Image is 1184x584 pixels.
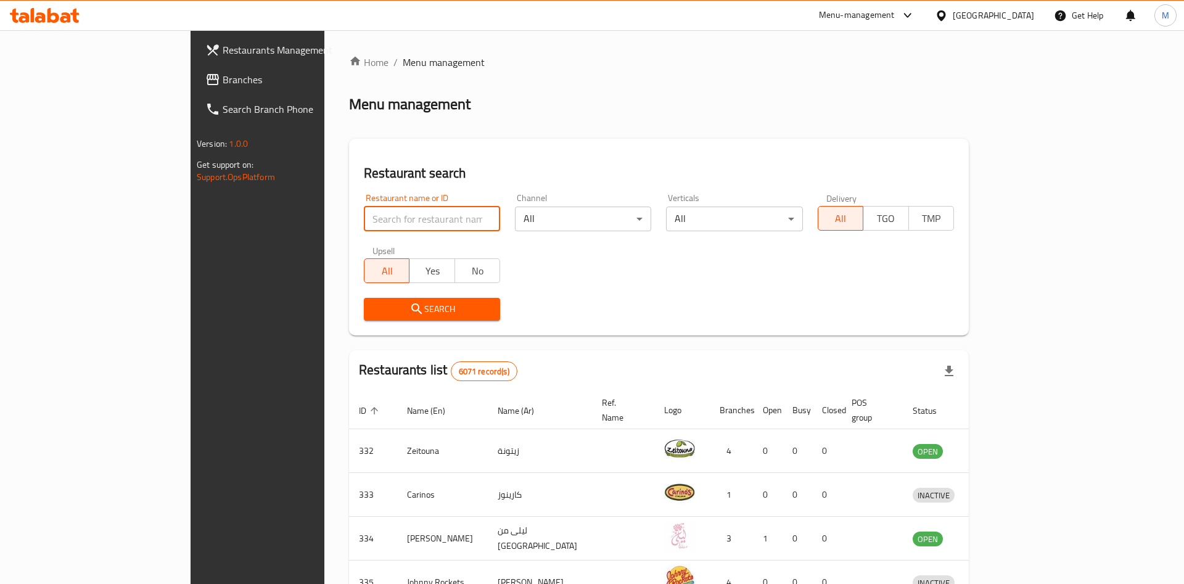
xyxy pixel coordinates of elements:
span: Ref. Name [602,395,639,425]
div: All [666,207,802,231]
span: INACTIVE [913,488,955,503]
td: 0 [783,517,812,561]
button: TMP [908,206,954,231]
button: Search [364,298,500,321]
div: Menu-management [819,8,895,23]
td: 0 [812,473,842,517]
span: OPEN [913,445,943,459]
span: TGO [868,210,903,228]
span: 1.0.0 [229,136,248,152]
th: Logo [654,392,710,429]
span: Search Branch Phone [223,102,379,117]
label: Delivery [826,194,857,202]
h2: Restaurant search [364,164,954,183]
td: Carinos [397,473,488,517]
input: Search for restaurant name or ID.. [364,207,500,231]
img: Leila Min Lebnan [664,520,695,551]
span: POS group [852,395,888,425]
td: 0 [783,473,812,517]
th: Open [753,392,783,429]
a: Restaurants Management [195,35,388,65]
td: 1 [753,517,783,561]
span: Status [913,403,953,418]
div: All [515,207,651,231]
button: All [818,206,863,231]
div: Export file [934,356,964,386]
img: Zeitouna [664,433,695,464]
button: TGO [863,206,908,231]
span: Search [374,302,490,317]
span: Name (En) [407,403,461,418]
th: Busy [783,392,812,429]
td: 0 [812,429,842,473]
button: Yes [409,258,454,283]
span: Name (Ar) [498,403,550,418]
div: [GEOGRAPHIC_DATA] [953,9,1034,22]
td: ليلى من [GEOGRAPHIC_DATA] [488,517,592,561]
td: 1 [710,473,753,517]
td: 0 [783,429,812,473]
td: 3 [710,517,753,561]
h2: Restaurants list [359,361,517,381]
td: 0 [753,429,783,473]
th: Closed [812,392,842,429]
label: Upsell [372,246,395,255]
td: كارينوز [488,473,592,517]
a: Branches [195,65,388,94]
td: زيتونة [488,429,592,473]
img: Carinos [664,477,695,508]
span: OPEN [913,532,943,546]
span: Yes [414,262,450,280]
td: 0 [753,473,783,517]
span: TMP [914,210,949,228]
span: 6071 record(s) [451,366,517,377]
span: All [823,210,858,228]
a: Search Branch Phone [195,94,388,124]
li: / [393,55,398,70]
div: Total records count [451,361,517,381]
span: Get support on: [197,157,253,173]
span: Restaurants Management [223,43,379,57]
span: ID [359,403,382,418]
td: [PERSON_NAME] [397,517,488,561]
button: All [364,258,409,283]
td: 0 [812,517,842,561]
td: 4 [710,429,753,473]
span: M [1162,9,1169,22]
button: No [454,258,500,283]
td: Zeitouna [397,429,488,473]
span: Branches [223,72,379,87]
h2: Menu management [349,94,471,114]
th: Branches [710,392,753,429]
span: All [369,262,405,280]
span: Menu management [403,55,485,70]
a: Support.OpsPlatform [197,169,275,185]
span: Version: [197,136,227,152]
div: OPEN [913,532,943,546]
span: No [460,262,495,280]
nav: breadcrumb [349,55,969,70]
